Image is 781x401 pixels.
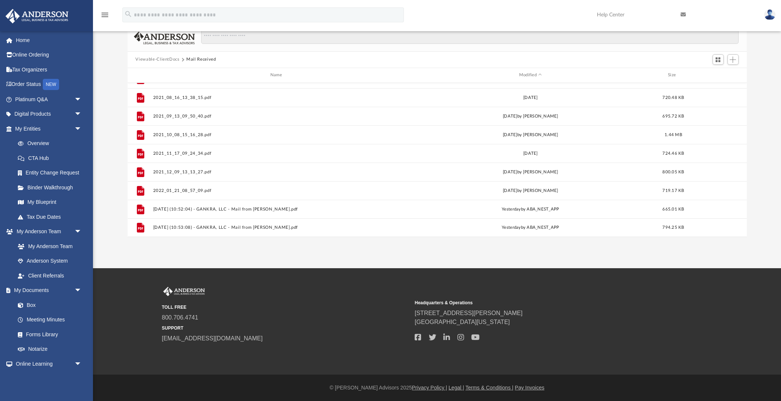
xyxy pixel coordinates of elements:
a: Home [5,33,93,48]
small: SUPPORT [162,325,409,331]
a: [STREET_ADDRESS][PERSON_NAME] [415,310,523,316]
a: Client Referrals [10,268,89,283]
button: [DATE] (10:53:08) - GANKRA, LLC - Mail from [PERSON_NAME].pdf [153,225,402,230]
span: 695.72 KB [662,114,684,118]
button: 2022_01_21_08_57_09.pdf [153,188,402,193]
span: 1.44 MB [665,132,682,137]
a: Notarize [10,342,89,357]
a: My Entitiesarrow_drop_down [5,121,93,136]
button: [DATE] (10:52:04) - GANKRA, LLC - Mail from [PERSON_NAME].pdf [153,206,402,211]
button: 2021_12_09_13_13_27.pdf [153,169,402,174]
img: Anderson Advisors Platinum Portal [162,287,206,296]
div: NEW [43,79,59,90]
a: Pay Invoices [515,385,544,391]
button: 2021_08_16_13_38_15.pdf [153,95,402,100]
a: Tax Organizers [5,62,93,77]
small: TOLL FREE [162,304,409,311]
div: Name [152,72,402,78]
a: Platinum Q&Aarrow_drop_down [5,92,93,107]
div: [DATE] [406,94,655,101]
span: 794.25 KB [662,225,684,230]
div: [DATE] by [PERSON_NAME] [406,187,655,194]
div: © [PERSON_NAME] Advisors 2025 [93,384,781,392]
input: Search files and folders [201,30,738,44]
span: arrow_drop_down [74,283,89,298]
small: Headquarters & Operations [415,299,662,306]
button: Mail Received [186,56,216,63]
span: yesterday [502,225,521,230]
span: arrow_drop_down [74,107,89,122]
a: Box [10,298,86,312]
button: Switch to Grid View [713,54,724,65]
a: Entity Change Request [10,166,93,180]
button: 2021_09_13_09_50_40.pdf [153,113,402,118]
div: id [691,72,743,78]
span: yesterday [502,207,521,211]
a: My Anderson Teamarrow_drop_down [5,224,89,239]
a: Privacy Policy | [412,385,447,391]
a: Digital Productsarrow_drop_down [5,107,93,122]
button: Add [727,54,739,65]
button: 2021_11_17_09_24_34.pdf [153,151,402,155]
a: CTA Hub [10,151,93,166]
a: [GEOGRAPHIC_DATA][US_STATE] [415,319,510,325]
a: 800.706.4741 [162,314,198,321]
i: search [124,10,132,18]
a: My Anderson Team [10,239,86,254]
a: Overview [10,136,93,151]
span: 665.01 KB [662,207,684,211]
a: My Blueprint [10,195,89,210]
a: Anderson System [10,254,89,269]
a: Forms Library [10,327,86,342]
a: Online Ordering [5,48,93,62]
a: menu [100,14,109,19]
div: by ABA_NEST_APP [406,224,655,231]
div: by ABA_NEST_APP [406,206,655,212]
button: Viewable-ClientDocs [135,56,179,63]
div: Modified [405,72,655,78]
div: [DATE] by [PERSON_NAME] [406,169,655,175]
div: id [131,72,149,78]
span: arrow_drop_down [74,92,89,107]
a: Terms & Conditions | [466,385,514,391]
span: arrow_drop_down [74,224,89,240]
div: Size [658,72,688,78]
div: [DATE] by [PERSON_NAME] [406,131,655,138]
span: 719.17 KB [662,188,684,192]
img: User Pic [764,9,775,20]
img: Anderson Advisors Platinum Portal [3,9,71,23]
span: arrow_drop_down [74,356,89,372]
div: [DATE] by [PERSON_NAME] [406,113,655,119]
i: menu [100,10,109,19]
a: My Documentsarrow_drop_down [5,283,89,298]
a: [EMAIL_ADDRESS][DOMAIN_NAME] [162,335,263,341]
a: Binder Walkthrough [10,180,93,195]
span: 800.05 KB [662,170,684,174]
span: arrow_drop_down [74,121,89,137]
span: 720.48 KB [662,95,684,99]
span: 724.46 KB [662,151,684,155]
button: 2021_10_08_15_16_28.pdf [153,132,402,137]
a: Tax Due Dates [10,209,93,224]
a: Courses [10,371,89,386]
a: Online Learningarrow_drop_down [5,356,89,371]
div: grid [128,83,747,237]
a: Meeting Minutes [10,312,89,327]
a: Legal | [449,385,464,391]
div: [DATE] [406,150,655,157]
a: Order StatusNEW [5,77,93,92]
